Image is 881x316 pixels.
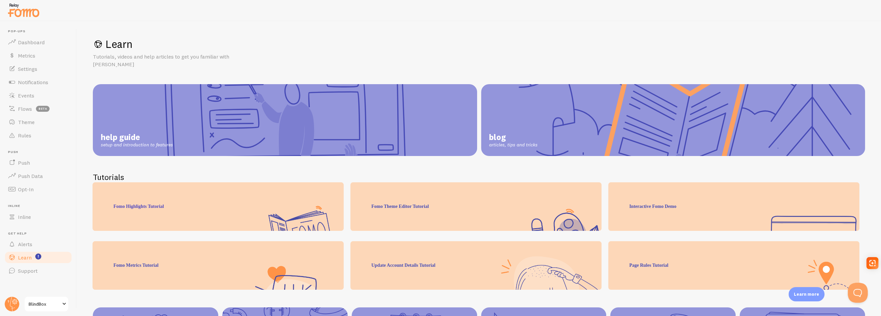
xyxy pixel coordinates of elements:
h1: Learn [93,37,865,51]
a: Push [4,156,73,169]
iframe: Help Scout Beacon - Open [848,283,868,303]
span: Metrics [18,52,35,59]
span: Rules [18,132,31,139]
span: Learn [18,254,32,261]
span: Opt-In [18,186,34,193]
span: Notifications [18,79,48,85]
span: articles, tips and tricks [489,142,538,148]
span: Inline [8,204,73,208]
img: fomo-relay-logo-orange.svg [7,2,40,19]
a: blog articles, tips and tricks [481,84,865,156]
a: Notifications [4,76,73,89]
span: Dashboard [18,39,45,46]
span: Flows [18,105,32,112]
span: Settings [18,66,37,72]
span: help guide [101,132,173,142]
h2: Tutorials [93,172,865,182]
span: Push [18,159,30,166]
span: Alerts [18,241,32,247]
a: Dashboard [4,36,73,49]
a: Inline [4,210,73,224]
span: Support [18,267,38,274]
div: Interactive Fomo Demo [608,182,859,231]
p: Learn more [794,291,819,297]
a: Learn [4,251,73,264]
div: Fomo Highlights Tutorial [92,182,344,231]
p: Tutorials, videos and help articles to get you familiar with [PERSON_NAME] [93,53,253,68]
span: Theme [18,119,35,125]
a: Theme [4,115,73,129]
div: Page Rules Tutorial [608,241,859,290]
a: Metrics [4,49,73,62]
a: Push Data [4,169,73,183]
span: Inline [18,214,31,220]
a: Opt-In [4,183,73,196]
span: BlindBox [29,300,60,308]
span: Push [8,150,73,154]
a: Alerts [4,237,73,251]
a: Settings [4,62,73,76]
div: Learn more [789,287,824,301]
a: Events [4,89,73,102]
a: help guide setup and introduction to features [93,84,477,156]
svg: <p>Watch New Feature Tutorials!</p> [35,253,41,259]
span: Events [18,92,34,99]
a: Rules [4,129,73,142]
span: setup and introduction to features [101,142,173,148]
div: Fomo Metrics Tutorial [92,241,344,290]
a: Flows beta [4,102,73,115]
span: Pop-ups [8,29,73,34]
a: Support [4,264,73,277]
span: beta [36,106,50,112]
span: Get Help [8,232,73,236]
a: BlindBox [24,296,69,312]
span: blog [489,132,538,142]
div: Update Account Details Tutorial [350,241,602,290]
div: Fomo Theme Editor Tutorial [350,182,602,231]
span: Push Data [18,173,43,179]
